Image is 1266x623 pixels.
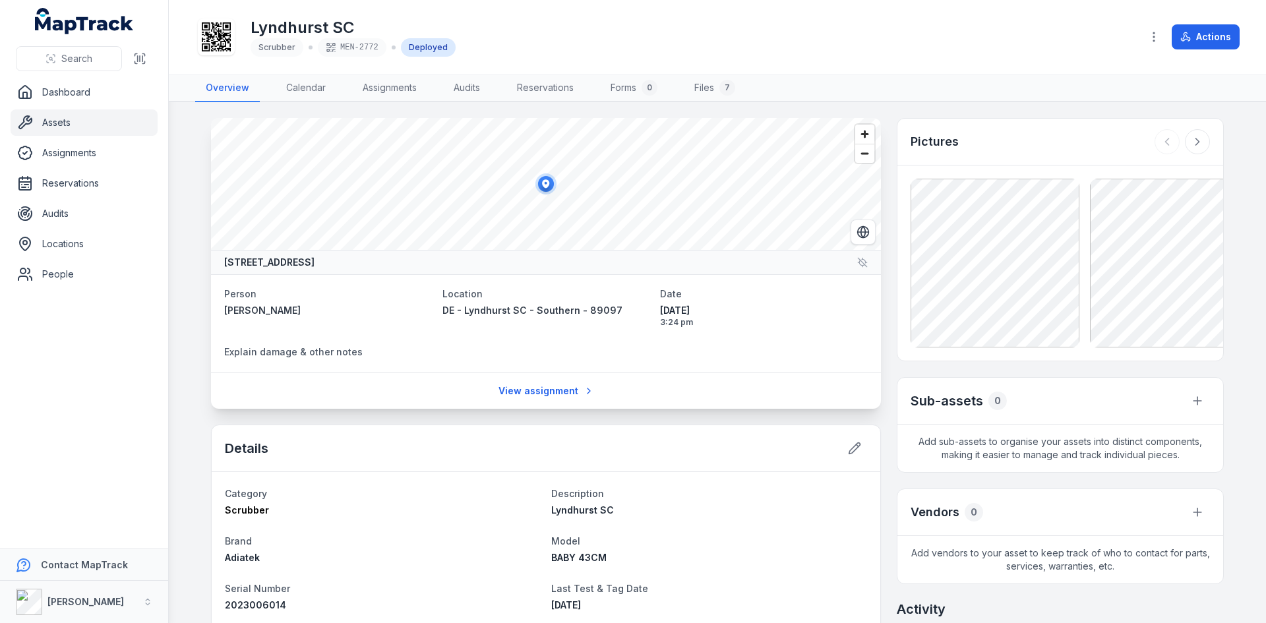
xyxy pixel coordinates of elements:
span: Location [442,288,483,299]
div: 7 [719,80,735,96]
span: [DATE] [551,599,581,610]
h3: Pictures [911,133,959,151]
span: DE - Lyndhurst SC - Southern - 89097 [442,305,622,316]
a: Files7 [684,74,746,102]
span: Add vendors to your asset to keep track of who to contact for parts, services, warranties, etc. [897,536,1223,583]
time: 8/14/2025, 3:24:20 PM [660,304,868,328]
a: Reservations [506,74,584,102]
a: DE - Lyndhurst SC - Southern - 89097 [442,304,650,317]
h1: Lyndhurst SC [251,17,456,38]
span: Add sub-assets to organise your assets into distinct components, making it easier to manage and t... [897,425,1223,472]
span: 3:24 pm [660,317,868,328]
canvas: Map [211,118,881,250]
a: View assignment [490,378,603,403]
h3: Vendors [911,503,959,521]
time: 8/14/2025, 12:00:00 AM [551,599,581,610]
button: Zoom out [855,144,874,163]
span: Date [660,288,682,299]
a: Assets [11,109,158,136]
strong: [PERSON_NAME] [47,596,124,607]
h2: Details [225,439,268,458]
span: BABY 43CM [551,552,607,563]
strong: [STREET_ADDRESS] [224,256,315,269]
button: Search [16,46,122,71]
a: Assignments [352,74,427,102]
span: Category [225,488,267,499]
span: 2023006014 [225,599,286,610]
a: Audits [11,200,158,227]
a: Reservations [11,170,158,196]
strong: Contact MapTrack [41,559,128,570]
span: Scrubber [225,504,269,516]
a: Audits [443,74,491,102]
span: Adiatek [225,552,260,563]
a: People [11,261,158,287]
h2: Sub-assets [911,392,983,410]
a: MapTrack [35,8,134,34]
a: Calendar [276,74,336,102]
span: Lyndhurst SC [551,504,614,516]
div: 0 [988,392,1007,410]
span: Model [551,535,580,547]
div: MEN-2772 [318,38,386,57]
h2: Activity [897,600,946,618]
button: Actions [1172,24,1240,49]
button: Zoom in [855,125,874,144]
div: 0 [642,80,657,96]
span: Person [224,288,256,299]
span: Last Test & Tag Date [551,583,648,594]
a: [PERSON_NAME] [224,304,432,317]
a: Assignments [11,140,158,166]
div: Deployed [401,38,456,57]
a: Locations [11,231,158,257]
a: Dashboard [11,79,158,105]
span: Description [551,488,604,499]
span: Scrubber [258,42,295,52]
a: Forms0 [600,74,668,102]
span: Serial Number [225,583,290,594]
span: Explain damage & other notes [224,346,363,357]
span: [DATE] [660,304,868,317]
div: 0 [965,503,983,521]
a: Overview [195,74,260,102]
button: Switch to Satellite View [851,220,876,245]
span: Search [61,52,92,65]
span: Brand [225,535,252,547]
